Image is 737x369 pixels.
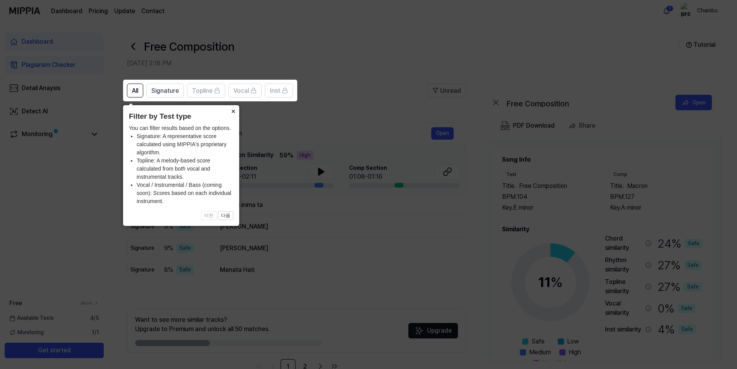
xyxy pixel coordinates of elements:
li: Topline: A melody-based score calculated from both vocal and instrumental tracks. [137,157,233,181]
span: All [132,86,138,96]
span: Inst [270,86,280,96]
button: Signature [146,84,184,97]
button: Topline [187,84,225,97]
header: Filter by Test type [129,111,233,122]
button: Vocal [228,84,262,97]
span: Signature [151,86,179,96]
button: 다음 [218,211,233,220]
button: Inst [265,84,293,97]
span: Topline [192,86,213,96]
button: Close [227,105,239,116]
button: All [127,84,143,97]
li: Vocal / Instrumental / Bass (coming soon): Scores based on each individual instrument. [137,181,233,205]
li: Signature: A representative score calculated using MIPPIA's proprietary algorithm. [137,132,233,157]
span: Vocal [233,86,249,96]
div: You can filter results based on the options. [129,124,233,205]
